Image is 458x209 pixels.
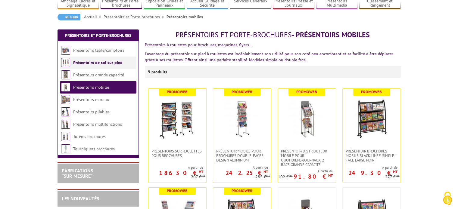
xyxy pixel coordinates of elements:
p: L’avantage du présentoir sur pied à roulettes est indéniablement son utilité pour son coté peu en... [145,51,401,63]
span: Présentoir-distributeur mobile pour quotidiens/journaux, 2 bacs grande capacité [281,149,333,167]
img: Présentoirs multifonctions [61,120,70,129]
p: 242.25 € [226,171,268,175]
b: Promoweb [167,89,188,94]
b: Promoweb [296,89,317,94]
a: Présentoirs grande capacité [73,72,124,78]
span: Présentoir Brochures mobile Black-Line® simple-face large noir [346,149,397,162]
p: Présentoirs à roulettes pour brochures, magazines, flyers… [145,42,401,48]
sup: HT [328,173,333,178]
p: 186.30 € [159,171,203,175]
a: Présentoirs et Porte-brochures [65,33,131,38]
img: Présentoirs muraux [61,95,70,104]
a: Présentoir-distributeur mobile pour quotidiens/journaux, 2 bacs grande capacité [278,149,336,167]
sup: HT [201,174,205,178]
sup: HT [263,169,268,174]
span: A partir de [213,165,268,170]
img: Cookies (fenêtre modale) [440,191,455,206]
button: Cookies (fenêtre modale) [437,189,458,209]
p: 277 € [385,175,400,179]
a: Présentoirs sur roulettes pour brochures [148,149,206,158]
sup: HT [289,174,293,178]
a: Présentoir Brochures mobile Black-Line® simple-face large noir [343,149,400,162]
p: 9 produits [148,66,170,78]
img: Présentoirs table/comptoirs [61,46,70,55]
a: Présentoirs table/comptoirs [73,48,124,53]
img: Présentoir-distributeur mobile pour quotidiens/journaux, 2 bacs grande capacité [286,98,328,140]
img: Présentoirs de sol sur pied [61,58,70,67]
span: A partir de [343,165,397,170]
sup: HT [199,169,203,174]
p: 249.30 € [348,171,397,175]
a: LES NOUVEAUTÉS [62,195,99,201]
img: Présentoirs grande capacité [61,70,70,79]
a: Présentoirs mobiles [73,85,110,90]
span: A partir de [278,169,333,174]
a: Tourniquets brochures [73,146,115,152]
a: Présentoirs et Porte-brochures [104,14,167,20]
img: Présentoirs mobiles [61,83,70,92]
img: Présentoir mobile pour brochures double-faces Design aluminium [221,98,263,140]
a: Accueil [84,14,104,20]
a: Présentoirs pliables [73,109,110,115]
a: Présentoirs multifonctions [73,121,122,127]
span: Présentoir mobile pour brochures double-faces Design aluminium [216,149,268,162]
sup: HT [396,174,400,178]
b: Promoweb [232,89,252,94]
a: Présentoirs de sol sur pied [73,60,123,65]
a: FABRICATIONS"Sur Mesure" [62,168,93,179]
p: 91.80 € [294,175,333,178]
b: Promoweb [232,188,252,193]
a: Retour [58,14,80,20]
p: 207 € [191,175,205,179]
img: Totems brochures [61,132,70,141]
li: Présentoirs mobiles [167,14,203,20]
sup: HT [393,169,397,174]
img: Présentoir Brochures mobile Black-Line® simple-face large noir [351,98,393,140]
sup: HT [266,174,270,178]
a: Présentoirs muraux [73,97,109,102]
span: A partir de [148,165,203,170]
h1: - Présentoirs mobiles [145,31,401,39]
span: Présentoirs sur roulettes pour brochures [151,149,203,158]
img: Présentoirs sur roulettes pour brochures [156,98,198,140]
img: Tourniquets brochures [61,144,70,153]
p: 102 € [278,175,293,179]
a: Totems brochures [73,134,106,139]
p: 285 € [255,175,270,179]
a: Présentoir mobile pour brochures double-faces Design aluminium [213,149,271,162]
img: Présentoirs pliables [61,107,70,116]
span: Présentoirs et Porte-brochures [176,30,292,39]
b: Promoweb [167,188,188,193]
b: Promoweb [361,89,382,94]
